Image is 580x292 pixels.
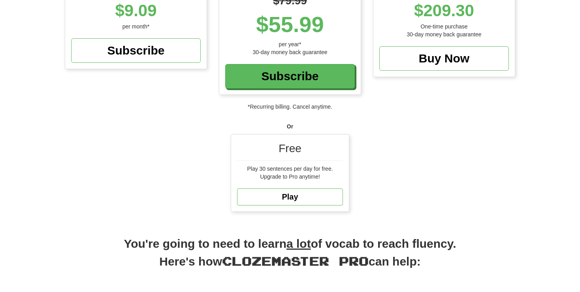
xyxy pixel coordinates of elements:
div: 30-day money back guarantee [379,30,509,38]
div: One-time purchase [379,23,509,30]
div: $55.99 [225,9,355,40]
span: Clozemaster Pro [222,254,369,268]
u: a lot [286,237,311,250]
div: per month* [71,23,201,30]
div: Upgrade to Pro anytime! [237,173,343,181]
a: Subscribe [225,64,355,89]
a: Buy Now [379,46,509,71]
div: per year* [225,40,355,48]
a: Subscribe [71,38,201,63]
a: Play [237,188,343,205]
div: 30-day money back guarantee [225,48,355,56]
strong: Or [287,123,293,130]
div: Play 30 sentences per day for free. [237,165,343,173]
div: Free [237,141,343,161]
h2: You're going to need to learn of vocab to reach fluency. Here's how can help: [65,235,515,278]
